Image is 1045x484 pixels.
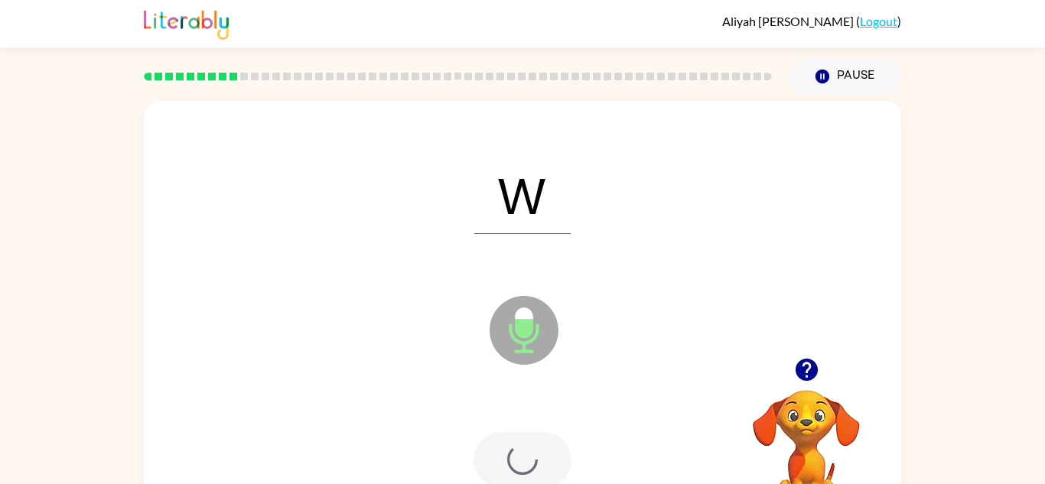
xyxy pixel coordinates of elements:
img: Literably [144,6,229,40]
button: Pause [790,59,901,94]
div: ( ) [722,14,901,28]
a: Logout [860,14,897,28]
span: W [474,154,571,234]
span: Aliyah [PERSON_NAME] [722,14,856,28]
